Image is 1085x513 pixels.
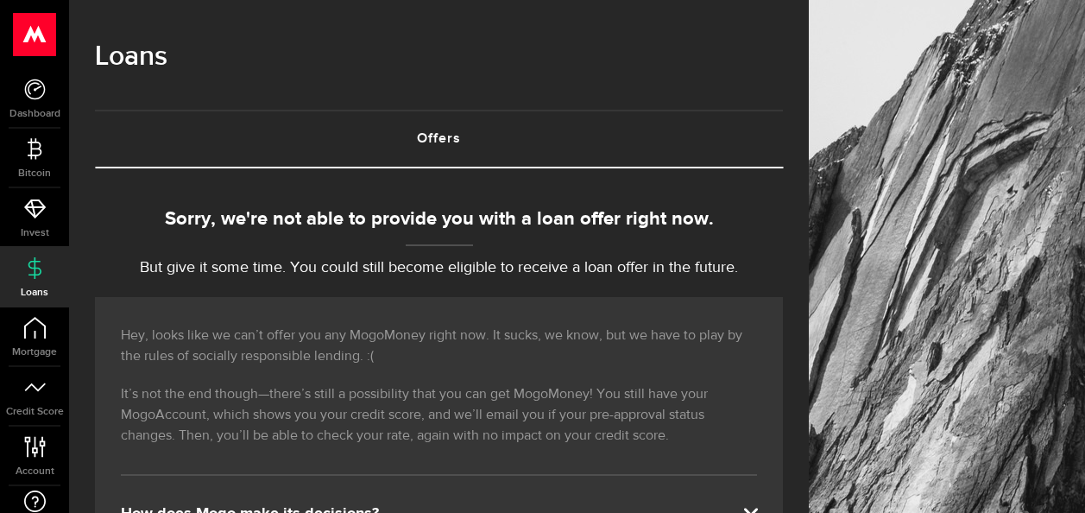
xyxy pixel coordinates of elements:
[95,110,783,168] ul: Tabs Navigation
[95,111,783,167] a: Offers
[121,326,757,367] p: Hey, looks like we can’t offer you any MogoMoney right now. It sucks, we know, but we have to pla...
[95,35,783,79] h1: Loans
[95,206,783,234] div: Sorry, we're not able to provide you with a loan offer right now.
[1012,440,1085,513] iframe: LiveChat chat widget
[95,256,783,280] p: But give it some time. You could still become eligible to receive a loan offer in the future.
[121,384,757,446] p: It’s not the end though—there’s still a possibility that you can get MogoMoney! You still have yo...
